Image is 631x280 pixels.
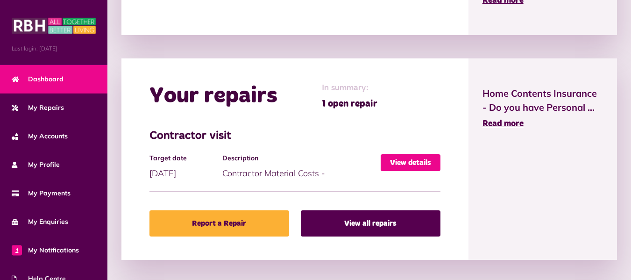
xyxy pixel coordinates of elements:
[12,131,68,141] span: My Accounts
[12,160,60,170] span: My Profile
[12,16,96,35] img: MyRBH
[222,154,381,179] div: Contractor Material Costs -
[149,129,440,143] h3: Contractor visit
[12,103,64,113] span: My Repairs
[12,245,79,255] span: My Notifications
[482,86,603,130] a: Home Contents Insurance - Do you have Personal ... Read more
[149,154,222,179] div: [DATE]
[12,217,68,227] span: My Enquiries
[149,83,277,110] h2: Your repairs
[12,44,96,53] span: Last login: [DATE]
[322,82,377,94] span: In summary:
[381,154,440,171] a: View details
[12,245,22,255] span: 1
[12,74,64,84] span: Dashboard
[149,210,289,237] a: Report a Repair
[149,154,218,162] h4: Target date
[12,188,71,198] span: My Payments
[322,97,377,111] span: 1 open repair
[301,210,440,237] a: View all repairs
[482,86,603,115] span: Home Contents Insurance - Do you have Personal ...
[482,120,524,128] span: Read more
[222,154,376,162] h4: Description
